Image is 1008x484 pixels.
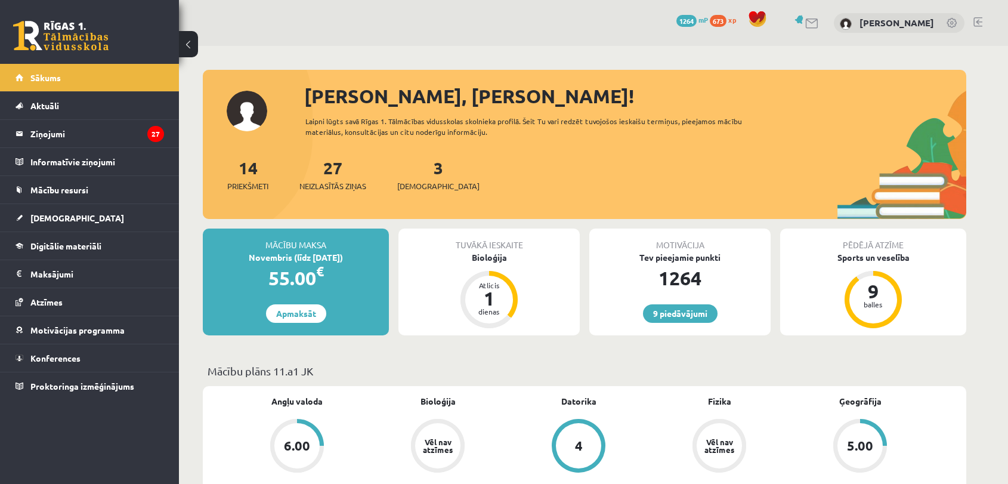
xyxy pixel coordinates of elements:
span: [DEMOGRAPHIC_DATA] [397,180,480,192]
div: Vēl nav atzīmes [703,438,736,454]
a: 5.00 [790,419,930,475]
a: Mācību resursi [16,176,164,204]
a: Informatīvie ziņojumi [16,148,164,175]
a: 673 xp [710,15,742,24]
div: Vēl nav atzīmes [421,438,454,454]
div: balles [855,301,891,308]
legend: Informatīvie ziņojumi [30,148,164,175]
p: Mācību plāns 11.a1 JK [208,363,961,379]
div: [PERSON_NAME], [PERSON_NAME]! [304,82,966,110]
a: 3[DEMOGRAPHIC_DATA] [397,157,480,192]
a: Fizika [708,395,731,408]
div: Novembris (līdz [DATE]) [203,251,389,264]
span: Proktoringa izmēģinājums [30,381,134,391]
legend: Ziņojumi [30,120,164,147]
div: Laipni lūgts savā Rīgas 1. Tālmācības vidusskolas skolnieka profilā. Šeit Tu vari redzēt tuvojošo... [305,116,763,137]
a: 1264 mP [676,15,708,24]
div: dienas [471,308,507,315]
div: 1 [471,289,507,308]
span: xp [728,15,736,24]
span: Atzīmes [30,297,63,307]
span: Neizlasītās ziņas [299,180,366,192]
a: 9 piedāvājumi [643,304,718,323]
a: Proktoringa izmēģinājums [16,372,164,400]
div: 55.00 [203,264,389,292]
div: Sports un veselība [780,251,966,264]
div: Tev pieejamie punkti [589,251,771,264]
a: 14Priekšmeti [227,157,268,192]
span: Aktuāli [30,100,59,111]
div: 4 [575,439,583,452]
a: Bioloģija Atlicis 1 dienas [398,251,580,330]
span: mP [698,15,708,24]
div: 6.00 [284,439,310,452]
div: 1264 [589,264,771,292]
div: Tuvākā ieskaite [398,229,580,251]
a: Ģeogrāfija [839,395,882,408]
a: Sports un veselība 9 balles [780,251,966,330]
span: Digitālie materiāli [30,241,101,251]
a: Aktuāli [16,92,164,119]
span: Priekšmeti [227,180,268,192]
a: Apmaksāt [266,304,326,323]
a: Maksājumi [16,260,164,288]
div: 5.00 [847,439,873,452]
a: Vēl nav atzīmes [367,419,508,475]
div: Atlicis [471,282,507,289]
a: Digitālie materiāli [16,232,164,260]
a: Konferences [16,344,164,372]
span: Mācību resursi [30,184,88,195]
a: Bioloģija [420,395,456,408]
span: Motivācijas programma [30,325,125,335]
a: 6.00 [227,419,367,475]
a: Vēl nav atzīmes [649,419,790,475]
a: Atzīmes [16,288,164,316]
a: Motivācijas programma [16,316,164,344]
img: Rodrigo Bērziņš [840,18,852,30]
div: Motivācija [589,229,771,251]
a: 27Neizlasītās ziņas [299,157,366,192]
div: Mācību maksa [203,229,389,251]
div: Pēdējā atzīme [780,229,966,251]
a: [PERSON_NAME] [859,17,934,29]
span: Konferences [30,353,81,363]
span: 1264 [676,15,697,27]
i: 27 [147,126,164,142]
a: Ziņojumi27 [16,120,164,147]
span: Sākums [30,72,61,83]
span: [DEMOGRAPHIC_DATA] [30,212,124,223]
legend: Maksājumi [30,260,164,288]
a: Rīgas 1. Tālmācības vidusskola [13,21,109,51]
span: 673 [710,15,726,27]
a: Sākums [16,64,164,91]
a: [DEMOGRAPHIC_DATA] [16,204,164,232]
a: Datorika [561,395,596,408]
a: 4 [508,419,649,475]
span: € [316,263,324,280]
a: Angļu valoda [271,395,323,408]
div: 9 [855,282,891,301]
div: Bioloģija [398,251,580,264]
